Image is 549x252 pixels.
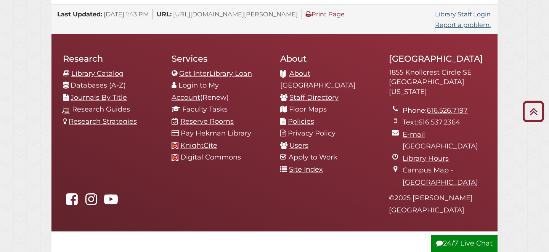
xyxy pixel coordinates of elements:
[289,105,327,113] a: Floor Maps
[182,105,228,113] a: Faculty Tasks
[403,154,449,163] a: Library Hours
[435,10,491,18] a: Library Staff Login
[389,192,486,216] p: © 2025 [PERSON_NAME][GEOGRAPHIC_DATA]
[71,81,126,89] a: Databases (A-Z)
[180,141,217,150] a: KnightCite
[427,106,468,115] a: 616.526.7197
[289,165,323,174] a: Site Index
[403,166,478,187] a: Campus Map - [GEOGRAPHIC_DATA]
[72,105,130,113] a: Research Guides
[71,69,124,78] a: Library Catalog
[63,198,80,206] a: Hekman Library on Facebook
[104,10,149,18] span: [DATE] 1:43 PM
[418,118,460,126] a: 616.537.2364
[403,105,486,117] li: Phone:
[180,153,241,161] a: Digital Commons
[71,93,127,102] a: Journals By Title
[172,142,178,149] img: Calvin favicon logo
[280,53,377,64] h2: About
[179,69,252,78] a: Get InterLibrary Loan
[57,10,102,18] span: Last Updated:
[403,130,478,151] a: E-mail [GEOGRAPHIC_DATA]
[63,53,160,64] h2: Research
[173,10,298,18] span: [URL][DOMAIN_NAME][PERSON_NAME]
[181,129,251,137] a: Pay Hekman Library
[82,198,100,206] a: hekmanlibrary on Instagram
[69,117,137,126] a: Research Strategies
[389,53,486,64] h2: [GEOGRAPHIC_DATA]
[288,117,314,126] a: Policies
[306,11,311,17] i: Print Page
[289,93,339,102] a: Staff Directory
[306,10,345,18] a: Print Page
[520,105,547,118] a: Back to Top
[102,198,120,206] a: Hekman Library on YouTube
[289,153,337,161] a: Apply to Work
[289,141,308,150] a: Users
[172,53,269,64] h2: Services
[389,68,486,97] address: 1855 Knollcrest Circle SE [GEOGRAPHIC_DATA][US_STATE]
[157,10,172,18] span: URL:
[180,117,234,126] a: Reserve Rooms
[403,116,486,129] li: Text:
[172,80,269,104] li: (Renew)
[62,106,70,114] img: research-guides-icon-white_37x37.png
[172,81,219,102] a: Login to My Account
[288,129,335,137] a: Privacy Policy
[172,154,178,161] img: Calvin favicon logo
[435,21,491,29] a: Report a problem.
